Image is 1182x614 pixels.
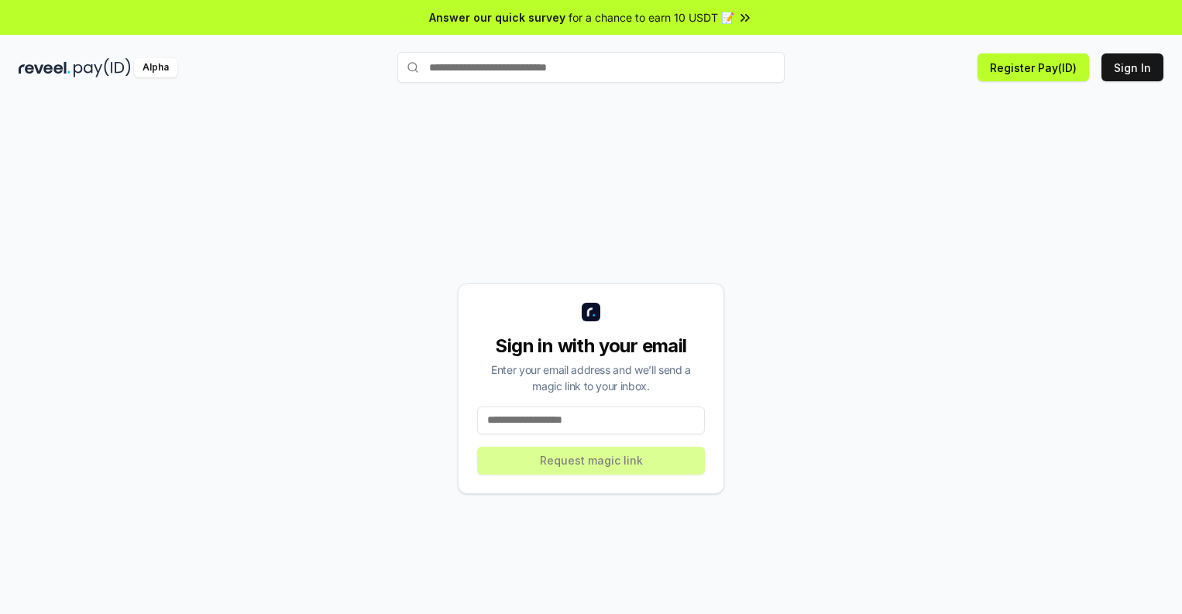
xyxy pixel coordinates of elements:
div: Alpha [134,58,177,77]
img: pay_id [74,58,131,77]
span: Answer our quick survey [429,9,565,26]
img: logo_small [582,303,600,321]
img: reveel_dark [19,58,70,77]
div: Sign in with your email [477,334,705,358]
button: Sign In [1101,53,1163,81]
button: Register Pay(ID) [978,53,1089,81]
span: for a chance to earn 10 USDT 📝 [569,9,734,26]
div: Enter your email address and we’ll send a magic link to your inbox. [477,362,705,394]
